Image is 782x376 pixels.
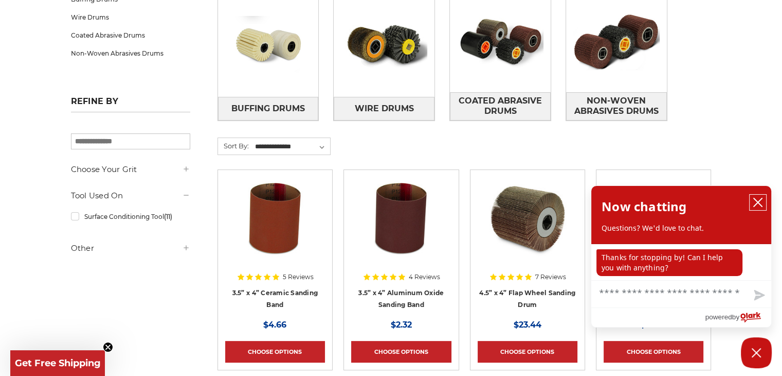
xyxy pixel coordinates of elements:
[514,320,541,330] span: $23.44
[604,177,703,277] a: 4.5 Inch Surface Conditioning Finishing Drum
[479,289,575,309] a: 4.5” x 4” Flap Wheel Sanding Drum
[283,274,314,280] span: 5 Reviews
[253,139,330,155] select: Sort By:
[355,100,414,117] span: Wire Drums
[450,6,551,77] img: Coated Abrasive Drums
[750,195,766,210] button: close chatbox
[604,341,703,363] a: Choose Options
[602,223,761,233] p: Questions? We'd love to chat.
[705,308,771,327] a: Powered by Olark
[218,9,319,80] img: Buffing Drums
[351,341,451,363] a: Choose Options
[732,311,739,323] span: by
[15,357,101,369] span: Get Free Shipping
[71,96,190,112] h5: Refine by
[218,97,319,120] a: Buffing Drums
[263,320,286,330] span: $4.66
[391,320,412,330] span: $2.32
[232,289,318,309] a: 3.5” x 4” Ceramic Sanding Band
[591,185,772,328] div: olark chatbox
[745,284,771,307] button: Send message
[450,92,550,120] span: Coated Abrasive Drums
[163,213,172,220] span: (11)
[566,6,667,77] img: Non-Woven Abrasives Drums
[478,341,577,363] a: Choose Options
[535,274,566,280] span: 7 Reviews
[103,342,113,352] button: Close teaser
[567,92,666,120] span: Non-Woven Abrasives Drums
[71,163,190,176] h5: Choose Your Grit
[591,244,771,280] div: chat
[334,97,434,120] a: Wire Drums
[450,92,551,121] a: Coated Abrasive Drums
[225,341,325,363] a: Choose Options
[218,138,249,153] label: Sort By:
[71,8,190,26] a: Wire Drums
[705,311,732,323] span: powered
[71,242,190,254] h5: Other
[351,177,451,277] a: 3.5x4 inch sanding band for expanding rubber drum
[71,44,190,62] a: Non-Woven Abrasives Drums
[10,350,105,376] div: Get Free ShippingClose teaser
[612,177,695,260] img: 4.5 Inch Surface Conditioning Finishing Drum
[741,337,772,368] button: Close Chatbox
[409,274,440,280] span: 4 Reviews
[71,208,190,226] a: Surface Conditioning Tool
[602,196,686,217] h2: Now chatting
[234,177,316,260] img: 3.5x4 inch ceramic sanding band for expanding rubber drum
[71,190,190,202] h5: Tool Used On
[225,177,325,277] a: 3.5x4 inch ceramic sanding band for expanding rubber drum
[360,177,442,260] img: 3.5x4 inch sanding band for expanding rubber drum
[478,177,577,277] a: 4.5 inch x 4 inch flap wheel sanding drum
[71,26,190,44] a: Coated Abrasive Drums
[358,289,444,309] a: 3.5” x 4” Aluminum Oxide Sanding Band
[566,92,667,121] a: Non-Woven Abrasives Drums
[596,249,742,276] p: Thanks for stopping by! Can I help you with anything?
[231,100,305,117] span: Buffing Drums
[486,177,569,260] img: 4.5 inch x 4 inch flap wheel sanding drum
